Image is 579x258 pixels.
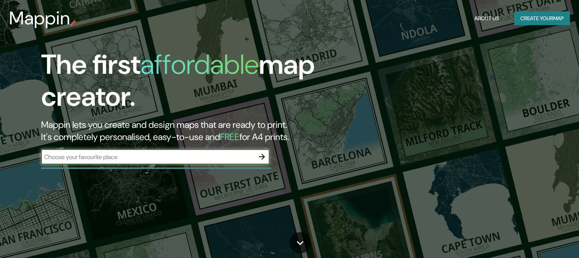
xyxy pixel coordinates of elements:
img: mappin-pin [70,20,77,26]
button: About Us [471,11,502,25]
h1: The first map creator. [41,49,331,119]
h2: Mappin lets you create and design maps that are ready to print. It's completely personalised, eas... [41,119,331,143]
button: Create yourmap [514,11,570,25]
h5: FREE [220,131,239,143]
input: Choose your favourite place [41,153,254,161]
h3: Mappin [9,8,70,29]
h1: affordable [140,47,259,82]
